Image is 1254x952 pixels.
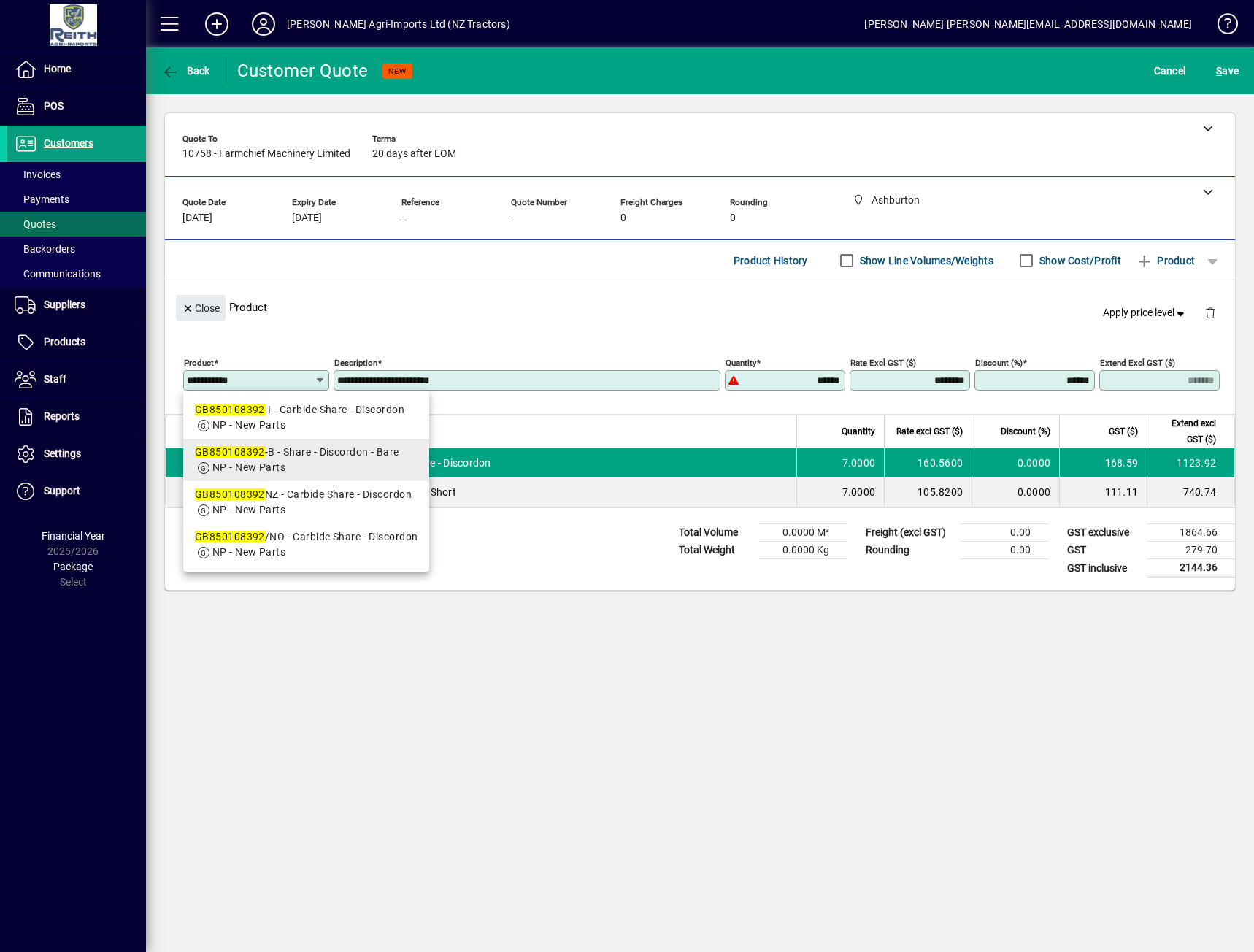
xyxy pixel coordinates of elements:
[182,296,220,320] span: Close
[1103,305,1188,320] span: Apply price level
[195,404,265,415] em: GB850108392
[672,542,759,559] td: Total Weight
[1216,65,1222,77] span: S
[7,436,146,472] a: Settings
[857,253,993,268] label: Show Line Volumes/Weights
[212,461,285,473] span: NP - New Parts
[1216,59,1239,82] span: ave
[195,531,265,542] em: GB850108392
[183,523,429,566] mat-option: GB850108392/NO - Carbide Share - Discordon
[734,249,808,272] span: Product History
[893,485,963,499] div: 105.8200
[161,65,210,77] span: Back
[158,58,214,84] button: Back
[172,301,229,314] app-page-header-button: Close
[759,524,847,542] td: 0.0000 M³
[195,446,265,458] em: GB850108392
[195,445,418,460] div: -B - Share - Discordon - Bare
[842,423,875,439] span: Quantity
[15,218,56,230] span: Quotes
[193,11,240,37] button: Add
[864,12,1192,36] div: [PERSON_NAME] [PERSON_NAME][EMAIL_ADDRESS][DOMAIN_NAME]
[1059,448,1147,477] td: 168.59
[896,423,963,439] span: Rate excl GST ($)
[1147,542,1235,559] td: 279.70
[7,399,146,435] a: Reports
[292,212,322,224] span: [DATE]
[212,504,285,515] span: NP - New Parts
[7,261,146,286] a: Communications
[44,448,81,459] span: Settings
[44,373,66,385] span: Staff
[15,243,75,255] span: Backorders
[237,59,369,82] div: Customer Quote
[15,193,69,205] span: Payments
[7,237,146,261] a: Backorders
[146,58,226,84] app-page-header-button: Back
[1136,249,1195,272] span: Product
[7,162,146,187] a: Invoices
[728,247,814,274] button: Product History
[44,100,64,112] span: POS
[240,11,287,37] button: Profile
[1060,559,1147,577] td: GST inclusive
[1097,300,1193,326] button: Apply price level
[287,12,510,36] div: [PERSON_NAME] Agri-Imports Ltd (NZ Tractors)
[401,212,404,224] span: -
[620,212,626,224] span: 0
[726,358,756,368] mat-label: Quantity
[7,212,146,237] a: Quotes
[1156,415,1216,448] span: Extend excl GST ($)
[44,299,85,310] span: Suppliers
[1001,423,1050,439] span: Discount (%)
[972,448,1059,477] td: 0.0000
[15,169,61,180] span: Invoices
[372,148,456,160] span: 20 days after EOM
[730,212,736,224] span: 0
[1147,477,1234,507] td: 740.74
[858,542,961,559] td: Rounding
[44,485,80,496] span: Support
[893,456,963,470] div: 160.5600
[44,336,85,348] span: Products
[44,137,93,149] span: Customers
[972,477,1059,507] td: 0.0000
[53,561,93,572] span: Package
[1036,253,1121,268] label: Show Cost/Profit
[7,324,146,361] a: Products
[183,439,429,481] mat-option: GB850108392-B - Share - Discordon - Bare
[15,268,101,280] span: Communications
[334,358,377,368] mat-label: Description
[7,361,146,398] a: Staff
[7,88,146,125] a: POS
[182,148,350,160] span: 10758 - Farmchief Machinery Limited
[961,542,1048,559] td: 0.00
[195,402,418,418] div: -I - Carbide Share - Discordon
[195,487,418,502] div: NZ - Carbide Share - Discordon
[7,187,146,212] a: Payments
[759,542,847,559] td: 0.0000 Kg
[1150,58,1190,84] button: Cancel
[183,481,429,523] mat-option: GB850108392NZ - Carbide Share - Discordon
[195,529,418,545] div: /NO - Carbide Share - Discordon
[672,524,759,542] td: Total Volume
[961,524,1048,542] td: 0.00
[184,358,214,368] mat-label: Product
[1060,524,1147,542] td: GST exclusive
[1147,559,1235,577] td: 2144.36
[850,358,916,368] mat-label: Rate excl GST ($)
[212,419,285,431] span: NP - New Parts
[1193,295,1228,330] button: Delete
[182,212,212,224] span: [DATE]
[388,66,407,76] span: NEW
[165,280,1235,334] div: Product
[176,295,226,321] button: Close
[975,358,1023,368] mat-label: Discount (%)
[212,546,285,558] span: NP - New Parts
[42,530,105,542] span: Financial Year
[1059,477,1147,507] td: 111.11
[511,212,514,224] span: -
[1100,358,1175,368] mat-label: Extend excl GST ($)
[183,396,429,439] mat-option: GB850108392-I - Carbide Share - Discordon
[858,524,961,542] td: Freight (excl GST)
